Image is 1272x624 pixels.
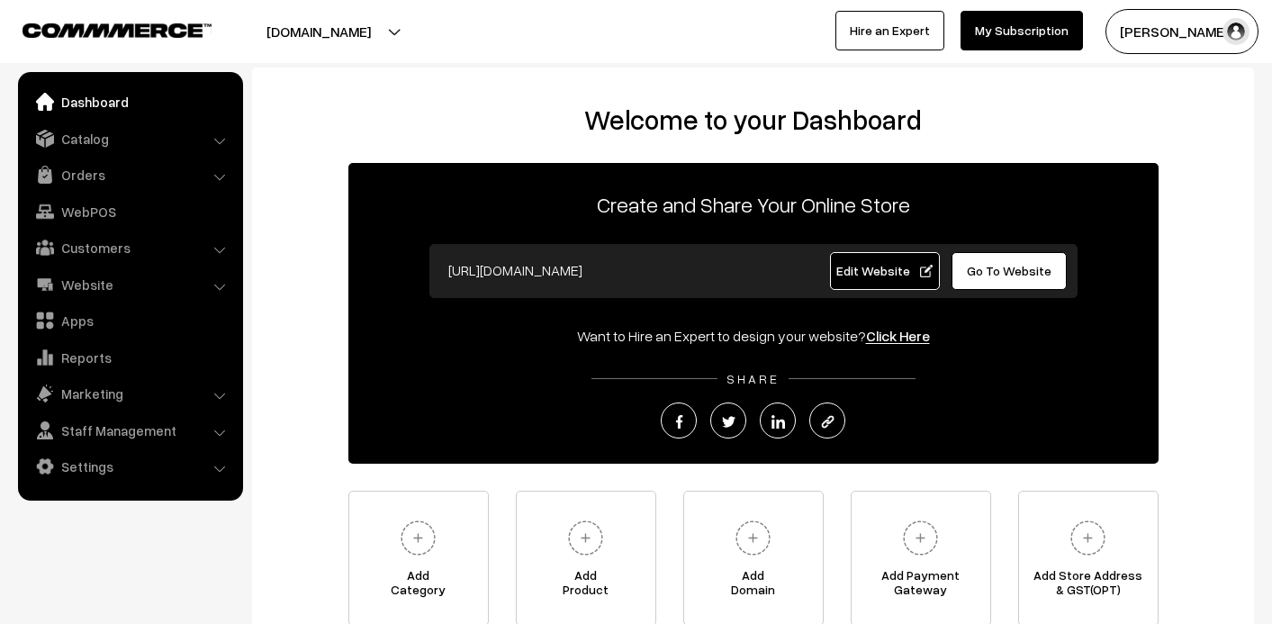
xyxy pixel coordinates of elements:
span: Add Category [349,568,488,604]
span: Add Payment Gateway [852,568,990,604]
a: Click Here [866,327,930,345]
span: SHARE [717,371,789,386]
a: Dashboard [23,86,237,118]
img: plus.svg [728,513,778,563]
span: Go To Website [967,263,1051,278]
a: Catalog [23,122,237,155]
img: plus.svg [1063,513,1113,563]
span: Add Product [517,568,655,604]
a: Customers [23,231,237,264]
div: Want to Hire an Expert to design your website? [348,325,1159,347]
img: COMMMERCE [23,23,212,37]
a: Marketing [23,377,237,410]
span: Add Store Address & GST(OPT) [1019,568,1158,604]
img: plus.svg [393,513,443,563]
img: plus.svg [561,513,610,563]
a: Settings [23,450,237,483]
a: Orders [23,158,237,191]
a: Reports [23,341,237,374]
p: Create and Share Your Online Store [348,188,1159,221]
button: [PERSON_NAME]… [1105,9,1258,54]
span: Edit Website [836,263,933,278]
a: Edit Website [830,252,940,290]
img: user [1222,18,1249,45]
a: Hire an Expert [835,11,944,50]
button: [DOMAIN_NAME] [203,9,434,54]
a: My Subscription [961,11,1083,50]
a: Go To Website [952,252,1068,290]
a: WebPOS [23,195,237,228]
a: Apps [23,304,237,337]
img: plus.svg [896,513,945,563]
h2: Welcome to your Dashboard [270,104,1236,136]
a: COMMMERCE [23,18,180,40]
span: Add Domain [684,568,823,604]
a: Website [23,268,237,301]
a: Staff Management [23,414,237,447]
